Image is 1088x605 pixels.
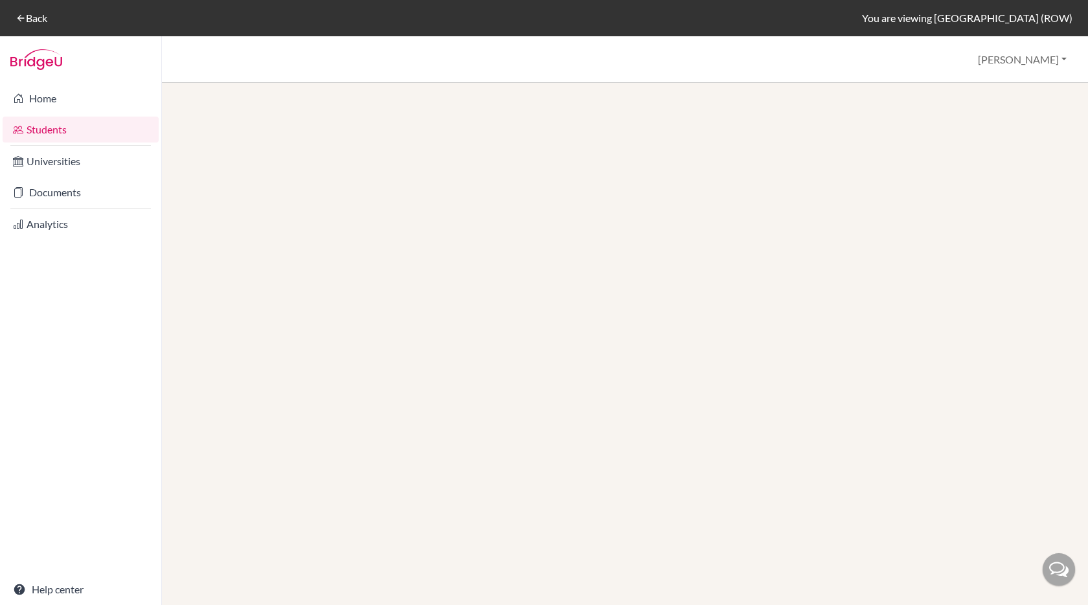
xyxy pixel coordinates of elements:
a: Universities [3,148,159,174]
button: [PERSON_NAME] [972,47,1072,72]
a: Analytics [3,211,159,237]
a: Home [3,86,159,111]
a: Students [3,117,159,143]
a: arrow_backBack [16,12,47,24]
img: Bridge-U [10,49,62,70]
i: arrow_back [16,13,26,23]
a: Help center [3,576,159,602]
a: Documents [3,179,159,205]
div: You are viewing [GEOGRAPHIC_DATA] (ROW) [862,10,1072,26]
